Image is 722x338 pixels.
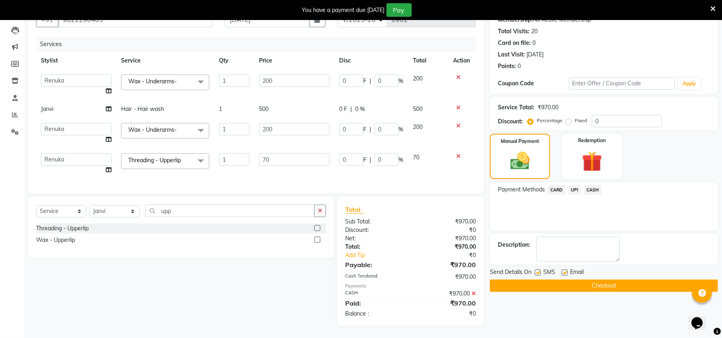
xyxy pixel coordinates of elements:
[531,27,538,36] div: 20
[518,62,521,70] div: 0
[411,234,482,243] div: ₹970.00
[37,37,482,52] div: Services
[41,105,53,113] span: Janvi
[543,268,555,278] span: SMS
[413,105,423,113] span: 500
[411,290,482,298] div: ₹970.00
[219,105,222,113] span: 1
[498,39,531,47] div: Card on file:
[411,226,482,234] div: ₹0
[339,251,423,260] a: Add Tip
[423,251,482,260] div: ₹0
[121,105,164,113] span: Hair - Hair wash
[370,125,371,134] span: |
[339,298,411,308] div: Paid:
[345,283,476,290] div: Payments
[498,117,523,126] div: Discount:
[181,157,184,164] a: x
[498,185,545,194] span: Payment Methods
[504,150,536,172] img: _cash.svg
[398,77,403,85] span: %
[411,260,482,270] div: ₹970.00
[448,52,476,70] th: Action
[128,157,181,164] span: Threading - Upperlip
[370,156,371,164] span: |
[411,298,482,308] div: ₹970.00
[214,52,254,70] th: Qty
[363,156,366,164] span: F
[345,205,364,214] span: Total
[36,52,116,70] th: Stylist
[339,226,411,234] div: Discount:
[532,39,536,47] div: 0
[363,125,366,134] span: F
[570,268,584,278] span: Email
[575,117,587,124] label: Fixed
[688,306,714,330] iframe: chat widget
[498,62,516,70] div: Points:
[678,78,701,90] button: Apply
[339,217,411,226] div: Sub Total:
[498,79,568,88] div: Coupon Code
[578,137,606,144] label: Redemption
[413,75,423,82] span: 200
[339,105,347,113] span: 0 F
[370,77,371,85] span: |
[302,6,385,14] div: You have a payment due [DATE]
[339,260,411,270] div: Payable:
[408,52,448,70] th: Total
[386,3,412,17] button: Pay
[569,77,675,90] input: Enter Offer / Coupon Code
[526,50,544,59] div: [DATE]
[501,138,539,145] label: Manual Payment
[36,224,89,233] div: Threading - Upperlip
[548,185,565,195] span: CARD
[413,123,423,131] span: 200
[498,241,530,249] div: Description:
[398,156,403,164] span: %
[334,52,408,70] th: Disc
[350,105,352,113] span: |
[490,268,532,278] span: Send Details On
[538,103,558,112] div: ₹970.00
[128,78,177,85] span: Wax - Underarms-
[411,273,482,281] div: ₹970.00
[339,310,411,318] div: Balance :
[413,154,419,161] span: 70
[498,27,530,36] div: Total Visits:
[116,52,214,70] th: Service
[339,243,411,251] div: Total:
[411,243,482,251] div: ₹970.00
[36,236,75,244] div: Wax - Upperlip
[498,103,534,112] div: Service Total:
[339,290,411,298] div: CASH
[355,105,365,113] span: 0 %
[128,126,177,133] span: Wax - Underarms-
[568,185,581,195] span: UPI
[254,52,334,70] th: Price
[498,50,525,59] div: Last Visit:
[411,217,482,226] div: ₹970.00
[398,125,403,134] span: %
[177,78,180,85] a: x
[177,126,180,133] a: x
[339,234,411,243] div: Net:
[537,117,562,124] label: Percentage
[146,205,315,217] input: Search or Scan
[584,185,601,195] span: CASH
[363,77,366,85] span: F
[259,105,269,113] span: 500
[411,310,482,318] div: ₹0
[490,280,718,292] button: Checkout
[576,149,609,174] img: _gift.svg
[339,273,411,281] div: Cash Tendered:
